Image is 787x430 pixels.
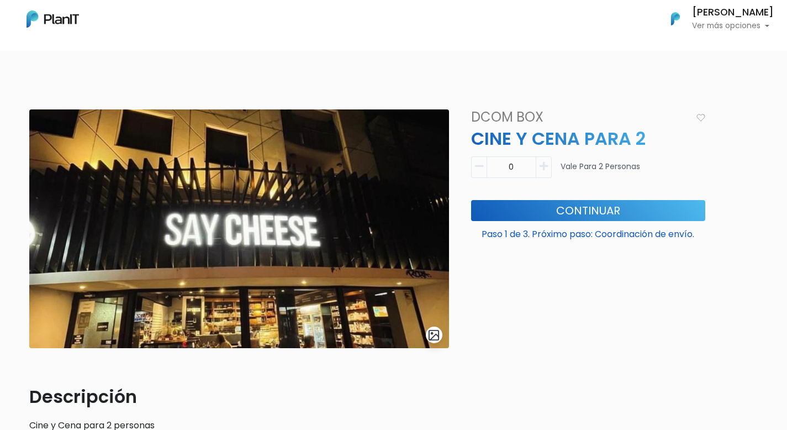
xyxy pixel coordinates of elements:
h6: [PERSON_NAME] [692,8,774,18]
p: Ver más opciones [692,22,774,30]
button: Continuar [471,200,705,221]
img: heart_icon [696,114,705,122]
p: Descripción [29,384,449,410]
img: PlanIt Logo [663,7,688,31]
p: CINE Y CENA PARA 2 [464,125,712,152]
button: PlanIt Logo [PERSON_NAME] Ver más opciones [657,4,774,33]
p: Paso 1 de 3. Próximo paso: Coordinación de envío. [471,223,705,241]
img: WhatsApp_Image_2024-05-31_at_10.12.15.jpeg [29,109,449,348]
h4: Dcom Box [464,109,691,125]
img: PlanIt Logo [27,11,79,28]
img: gallery-light [427,329,440,342]
p: Vale para 2 personas [561,161,640,182]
